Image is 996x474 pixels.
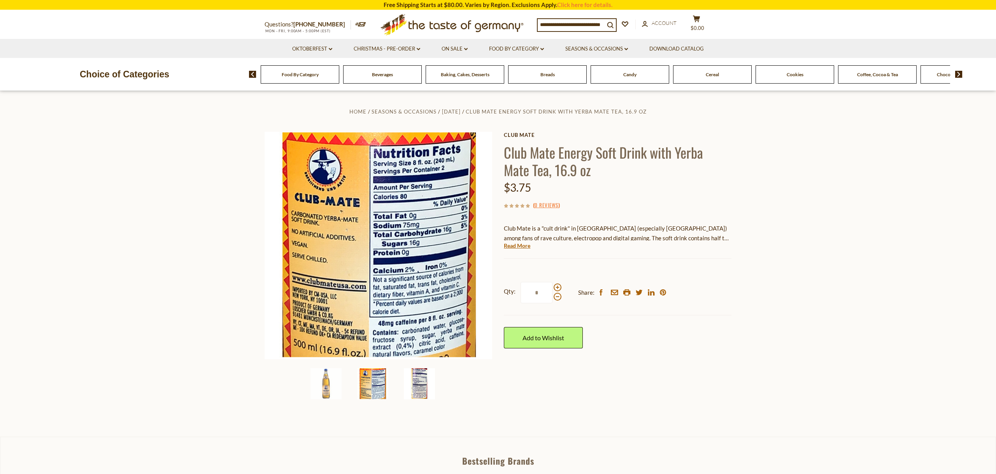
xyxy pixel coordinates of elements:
a: On Sale [442,45,468,53]
a: Chocolate & Marzipan [937,72,983,77]
span: MON - FRI, 9:00AM - 5:00PM (EST) [265,29,331,33]
a: Download Catalog [649,45,704,53]
p: Questions? [265,19,351,30]
a: Read More [504,242,530,250]
img: Club Mate Energy Soft Drink with Yerba Mate Tea, 16.9 oz [265,132,492,359]
a: Candy [623,72,637,77]
a: Christmas - PRE-ORDER [354,45,420,53]
p: Club Mate is a "cult drink" in [GEOGRAPHIC_DATA] (especially [GEOGRAPHIC_DATA]) among fans of rav... [504,224,731,243]
a: Click here for details. [557,1,612,8]
a: Cookies [787,72,803,77]
div: Bestselling Brands [0,457,996,465]
span: Account [652,20,677,26]
a: Home [349,108,366,115]
a: [PHONE_NUMBER] [293,21,345,28]
a: 0 Reviews [535,201,558,210]
a: Food By Category [489,45,544,53]
a: Baking, Cakes, Desserts [441,72,489,77]
img: Club Mate Energy Soft Drink with Yerba Mate Tea, 16.9 oz [404,368,435,399]
img: Club Mate Energy Soft Drink with Yerba Mate Tea, 16.9 oz [310,368,342,399]
strong: Qty: [504,287,516,296]
a: Coffee, Cocoa & Tea [857,72,898,77]
a: Cereal [706,72,719,77]
img: previous arrow [249,71,256,78]
span: Share: [578,288,594,297]
a: Club Mate Energy Soft Drink with Yerba Mate Tea, 16.9 oz [466,108,647,115]
a: Add to Wishlist [504,327,583,348]
a: Seasons & Occasions [372,108,437,115]
a: Club Mate [504,132,731,138]
a: Breads [540,72,555,77]
a: Oktoberfest [292,45,332,53]
span: $0.00 [691,25,704,31]
img: next arrow [955,71,963,78]
a: Beverages [372,72,393,77]
a: Food By Category [282,72,319,77]
span: ( ) [533,201,560,209]
input: Qty: [521,282,552,303]
img: Club Mate Energy Soft Drink with Yerba Mate Tea, 16.9 oz [357,368,388,399]
h1: Club Mate Energy Soft Drink with Yerba Mate Tea, 16.9 oz [504,143,731,178]
a: Seasons & Occasions [565,45,628,53]
button: $0.00 [685,15,708,35]
a: Account [642,19,677,28]
span: $3.75 [504,181,531,194]
a: [DATE] [442,108,461,115]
